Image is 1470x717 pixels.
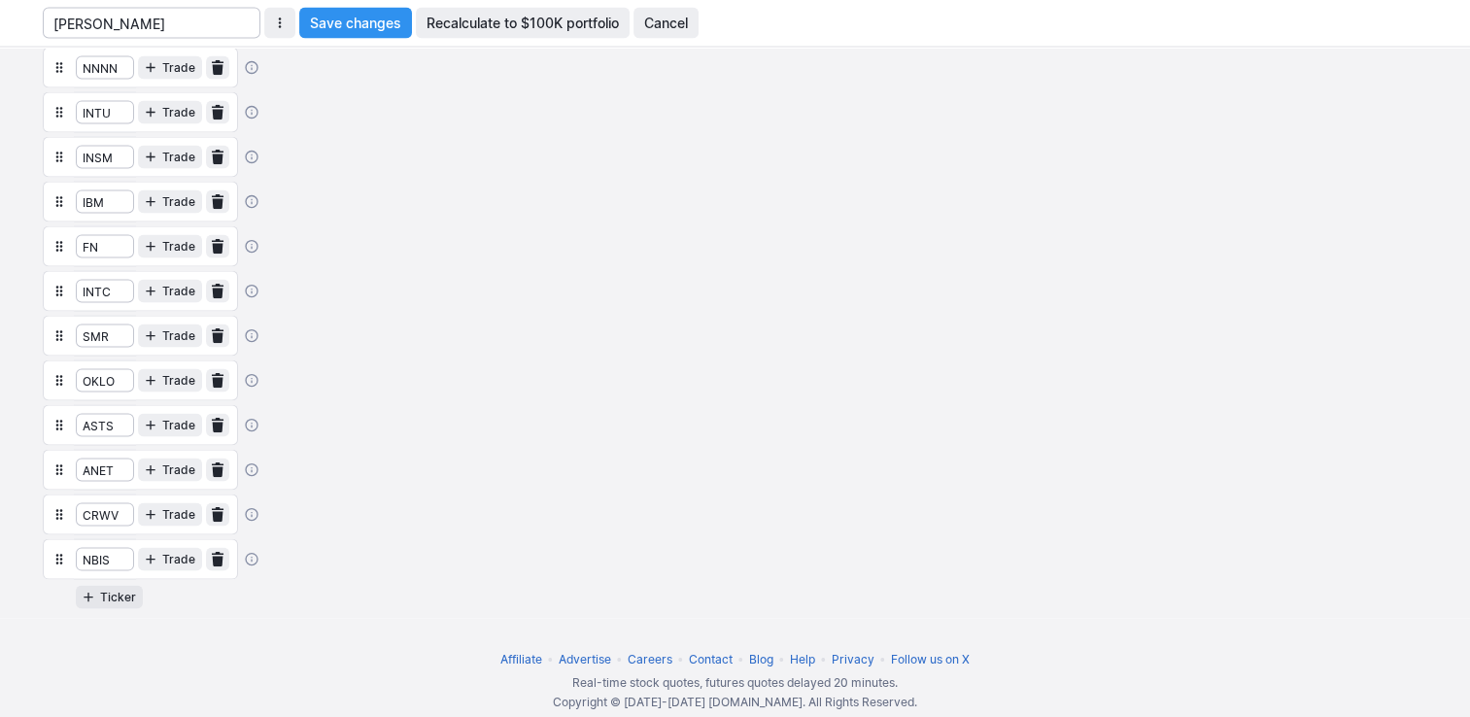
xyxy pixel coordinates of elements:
span: Save changes [310,14,401,33]
button: Trade [138,56,202,80]
span: Trade [162,237,195,256]
a: Privacy [832,652,874,666]
span: • [877,652,888,666]
a: Careers [628,652,672,666]
button: Trade [138,235,202,258]
button: Cancel [633,8,699,39]
a: Advertise [559,652,611,666]
span: Trade [162,505,195,525]
span: Trade [162,103,195,122]
span: Cancel [644,14,688,33]
button: Trade [138,459,202,482]
span: • [545,652,556,666]
span: • [776,652,787,666]
button: Ticker [76,586,143,609]
button: Trade [138,503,202,527]
button: Trade [138,369,202,393]
span: Trade [162,58,195,78]
span: Trade [162,461,195,480]
button: Trade [138,101,202,124]
a: Follow us on X [891,652,970,666]
span: • [735,652,746,666]
span: Trade [162,282,195,301]
button: Trade [138,146,202,169]
a: Help [790,652,815,666]
span: Ticker [100,588,136,607]
button: Save changes [299,8,412,39]
span: Trade [162,550,195,569]
button: Trade [138,548,202,571]
a: Affiliate [500,652,542,666]
span: Trade [162,371,195,391]
a: Contact [689,652,733,666]
button: Trade [138,190,202,214]
button: Trade [138,280,202,303]
span: • [675,652,686,666]
span: Trade [162,326,195,346]
button: Trade [138,414,202,437]
span: Trade [162,416,195,435]
span: • [818,652,829,666]
span: Trade [162,148,195,167]
span: Trade [162,192,195,212]
input: Portfolio Name [43,8,260,39]
span: Recalculate to $100K portfolio [427,14,619,33]
button: Trade [138,324,202,348]
a: Blog [749,652,773,666]
button: Recalculate to $100K portfolio [416,8,630,39]
span: • [614,652,625,666]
